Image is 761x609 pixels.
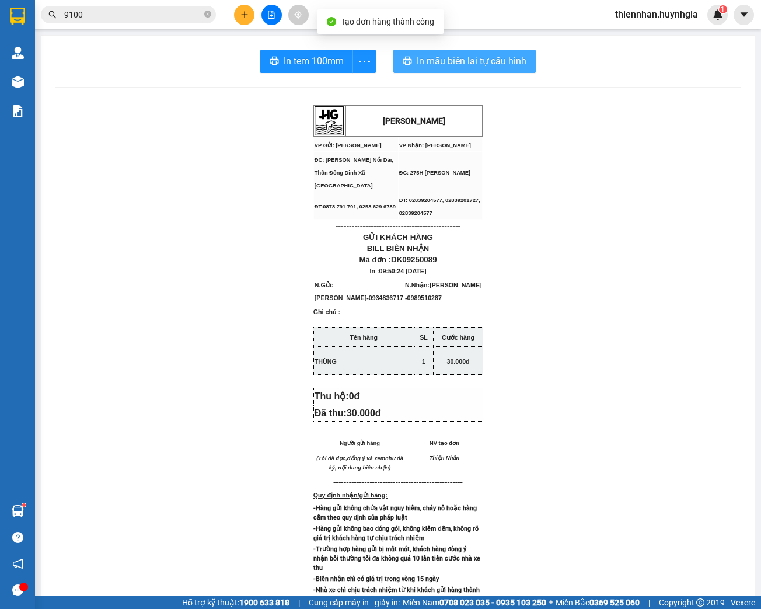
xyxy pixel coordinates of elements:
span: aim [294,11,302,19]
span: - [366,294,403,301]
em: như đã ký, nội dung biên nhận) [329,455,403,471]
span: N.Nhận: [405,281,482,301]
button: printerIn tem 100mm [260,50,353,73]
span: [PERSON_NAME] - [405,281,482,301]
span: close-circle [204,11,211,18]
span: printer [270,56,279,67]
span: --- [333,478,341,486]
button: more [352,50,376,73]
span: ĐT: 02839204577, 02839201727, 02839204577 [399,197,480,216]
img: warehouse-icon [12,505,24,517]
span: question-circle [12,532,23,543]
span: search [48,11,57,19]
span: ĐC: [PERSON_NAME] Nối Dài, Thôn Đông Dinh Xã [GEOGRAPHIC_DATA] [315,157,393,189]
span: ----------------------------------------------- [341,478,463,486]
span: ---------------------------------------------- [336,221,460,231]
span: close-circle [204,9,211,20]
span: Thu hộ: [315,391,365,401]
span: 30.000đ [347,408,381,418]
span: Miền Bắc [556,596,640,609]
img: logo [315,106,344,135]
input: Tìm tên, số ĐT hoặc mã đơn [64,8,202,21]
span: | [648,596,650,609]
span: message [12,584,23,596]
span: In tem 100mm [284,54,344,68]
span: 1 [721,5,725,13]
span: 1 [422,358,425,365]
span: ĐC: 275H [PERSON_NAME] [399,170,470,176]
img: solution-icon [12,105,24,117]
strong: Quy định nhận/gửi hàng: [313,492,388,499]
span: VP Gửi: [PERSON_NAME] [315,142,382,148]
strong: -Hàng gửi không bao đóng gói, không kiểm đếm, không rõ giá trị khách hàng tự chịu trách nhiệm [313,525,479,542]
sup: 1 [22,503,26,507]
strong: 1900 633 818 [239,598,289,607]
strong: Cước hàng [442,334,474,341]
span: 0989510287 [407,294,442,301]
strong: 0708 023 035 - 0935 103 250 [439,598,546,607]
span: DK09250089 [391,255,437,264]
span: Cung cấp máy in - giấy in: [309,596,400,609]
span: 0đ [349,391,360,401]
sup: 1 [719,5,727,13]
span: Tạo đơn hàng thành công [341,17,434,26]
button: file-add [261,5,282,25]
button: printerIn mẫu biên lai tự cấu hình [393,50,536,73]
span: thiennhan.huynhgia [606,7,707,22]
span: Ghi chú : [313,308,340,325]
strong: -Trường hợp hàng gửi bị mất mát, khách hàng đòng ý nhận bồi thường tối đa không quá 10 lần tiền c... [313,545,481,572]
strong: Tên hàng [350,334,378,341]
strong: -Hàng gửi không chứa vật nguy hiểm, cháy nổ hoặc hàng cấm theo quy định của pháp luật [313,504,477,521]
span: VP Nhận: [PERSON_NAME] [399,142,471,148]
em: (Tôi đã đọc,đồng ý và xem [316,455,385,461]
span: caret-down [739,9,749,20]
span: notification [12,558,23,569]
span: ⚪️ [549,600,553,605]
span: plus [240,11,249,19]
strong: SL [420,334,428,341]
img: warehouse-icon [12,47,24,59]
span: Đã thu: [315,408,381,418]
span: check-circle [327,17,336,26]
button: plus [234,5,254,25]
strong: -Biên nhận chỉ có giá trị trong vòng 15 ngày [313,575,439,583]
span: | [298,596,300,609]
img: warehouse-icon [12,76,24,88]
span: Người gửi hàng [340,440,380,446]
span: GỬI KHÁCH HÀNG [363,233,433,242]
span: printer [403,56,412,67]
span: In mẫu biên lai tự cấu hình [417,54,526,68]
span: In : [370,267,427,274]
span: file-add [267,11,275,19]
span: more [353,54,375,69]
span: N.Gửi: [315,281,403,301]
img: logo-vxr [10,8,25,25]
img: icon-new-feature [713,9,723,20]
strong: [PERSON_NAME] [383,116,445,126]
span: 0934836717 [369,294,403,301]
span: 09:50:24 [DATE] [379,267,427,274]
strong: 0369 525 060 [589,598,640,607]
span: NV tạo đơn [430,440,459,446]
span: copyright [696,598,704,607]
span: ĐT:0878 791 791, 0258 629 6789 [315,204,396,210]
span: [PERSON_NAME] [315,294,366,301]
span: 30.000đ [446,358,469,365]
span: Mã đơn : [359,255,437,264]
span: Miền Nam [403,596,546,609]
button: caret-down [734,5,754,25]
button: aim [288,5,309,25]
span: Hỗ trợ kỹ thuật: [182,596,289,609]
span: THÙNG [315,358,337,365]
span: BILL BIÊN NHẬN [367,244,430,253]
span: Thiện Nhân [430,455,460,461]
